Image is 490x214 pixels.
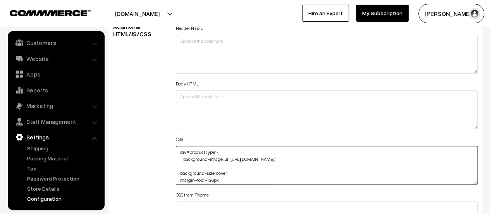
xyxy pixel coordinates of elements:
[25,154,102,162] a: Packing Material
[25,174,102,183] a: Password Protection
[10,67,102,81] a: Apps
[10,115,102,129] a: Staff Management
[176,136,183,143] label: CSS
[88,4,187,23] button: [DOMAIN_NAME]
[10,8,77,17] a: COMMMERCE
[25,144,102,152] a: Shipping
[25,164,102,172] a: Tax
[302,5,349,22] a: Hire an Expert
[356,5,409,22] a: My Subscription
[113,23,161,38] span: Additional HTML/JS/CSS
[10,130,102,144] a: Settings
[469,8,480,19] img: user
[176,146,478,185] textarea: div#productType1 { background-image: url([URL][DOMAIN_NAME]); background-size: cover; margin-top:...
[25,184,102,193] a: Store Details
[176,25,203,32] label: Header HTML
[176,80,199,87] label: Body HTML
[176,191,209,198] label: CSS from Theme
[10,52,102,66] a: Website
[10,10,91,16] img: COMMMERCE
[10,36,102,50] a: Customers
[418,4,484,23] button: [PERSON_NAME]
[10,99,102,113] a: Marketing
[10,83,102,97] a: Reports
[25,195,102,203] a: Configuration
